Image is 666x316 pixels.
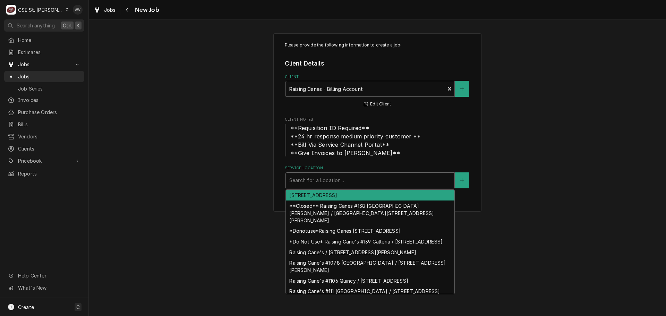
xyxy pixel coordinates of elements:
[91,4,119,16] a: Jobs
[73,5,83,15] div: Alexandria Wilp's Avatar
[4,143,84,154] a: Clients
[285,117,470,157] div: Client Notes
[286,190,454,200] div: [STREET_ADDRESS]
[285,117,470,122] span: Client Notes
[286,286,454,297] div: Raising Cane's #111 [GEOGRAPHIC_DATA] / [STREET_ADDRESS]
[76,304,80,311] span: C
[18,121,81,128] span: Bills
[285,74,470,80] label: Client
[18,61,70,68] span: Jobs
[63,22,72,29] span: Ctrl
[122,4,133,15] button: Navigate back
[285,165,470,171] label: Service Location
[18,304,34,310] span: Create
[285,74,470,109] div: Client
[4,119,84,130] a: Bills
[285,124,470,157] span: Client Notes
[18,36,81,44] span: Home
[285,42,470,188] div: Job Create/Update Form
[4,71,84,82] a: Jobs
[6,5,16,15] div: CSI St. Louis's Avatar
[18,133,81,140] span: Vendors
[18,85,81,92] span: Job Series
[4,282,84,293] a: Go to What's New
[4,46,84,58] a: Estimates
[18,157,70,164] span: Pricebook
[77,22,80,29] span: K
[455,172,469,188] button: Create New Location
[286,257,454,275] div: Raising Cane's #1078 [GEOGRAPHIC_DATA] / [STREET_ADDRESS][PERSON_NAME]
[285,42,470,48] p: Please provide the following information to create a job:
[286,236,454,247] div: *Do Not Use* Raising Cane's #139 Galleria / [STREET_ADDRESS]
[4,83,84,94] a: Job Series
[286,247,454,258] div: Raising Cane's / [STREET_ADDRESS][PERSON_NAME]
[18,109,81,116] span: Purchase Orders
[18,96,81,104] span: Invoices
[4,106,84,118] a: Purchase Orders
[460,178,464,183] svg: Create New Location
[4,34,84,46] a: Home
[18,145,81,152] span: Clients
[18,49,81,56] span: Estimates
[290,125,421,156] span: **Requisition ID Required** **24 hr response medium priority customer ** **Bill Via Service Chann...
[18,284,80,291] span: What's New
[104,6,116,14] span: Jobs
[460,86,464,91] svg: Create New Client
[286,200,454,226] div: **Closed** Raising Canes #138 [GEOGRAPHIC_DATA][PERSON_NAME] / [GEOGRAPHIC_DATA][STREET_ADDRESS][...
[285,59,470,68] legend: Client Details
[17,22,55,29] span: Search anything
[4,168,84,179] a: Reports
[73,5,83,15] div: AW
[18,6,63,14] div: CSI St. [PERSON_NAME]
[273,33,481,212] div: Job Create/Update
[4,59,84,70] a: Go to Jobs
[285,165,470,188] div: Service Location
[286,225,454,236] div: *Donotuse*Raising Canes [STREET_ADDRESS]
[455,81,469,97] button: Create New Client
[133,5,159,15] span: New Job
[4,131,84,142] a: Vendors
[4,270,84,281] a: Go to Help Center
[18,272,80,279] span: Help Center
[4,19,84,32] button: Search anythingCtrlK
[363,100,392,109] button: Edit Client
[4,155,84,166] a: Go to Pricebook
[4,94,84,106] a: Invoices
[6,5,16,15] div: C
[18,170,81,177] span: Reports
[18,73,81,80] span: Jobs
[286,275,454,286] div: Raising Cane's #1106 Quincy / [STREET_ADDRESS]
